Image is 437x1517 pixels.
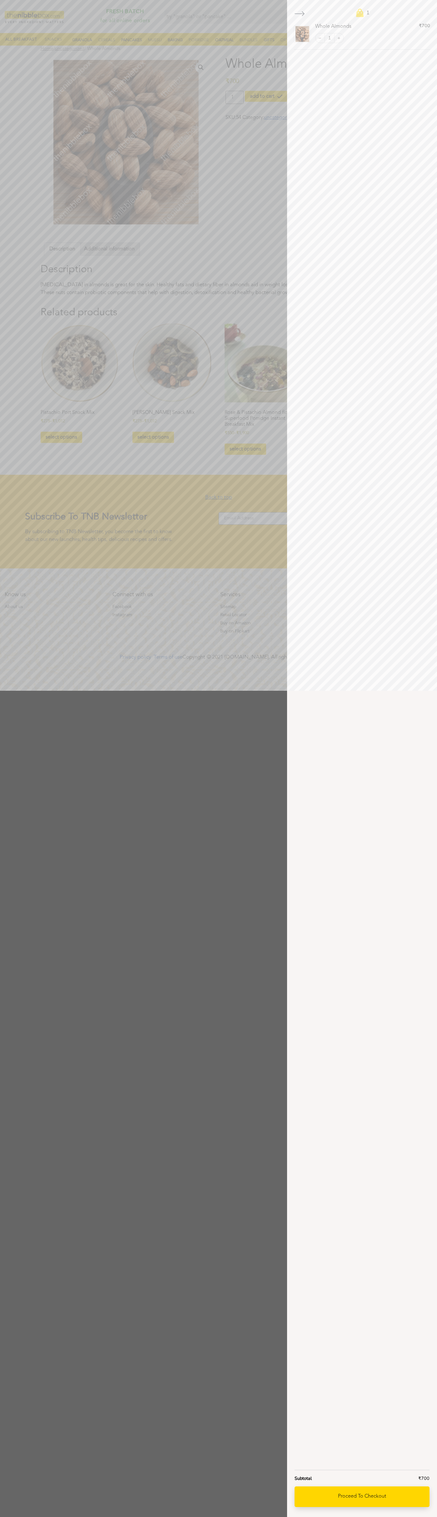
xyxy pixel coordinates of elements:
[418,1475,430,1481] bdi: 700
[365,10,369,16] div: 1
[315,33,325,43] button: Decrement
[419,22,430,29] bdi: 700
[334,33,344,43] button: Increment
[419,22,422,29] span: ₹
[315,24,351,29] a: Whole Almonds
[325,36,334,41] a: Edit
[295,1486,430,1507] a: Proceed to checkout
[294,26,311,42] img: Whole Almonds
[295,1475,376,1482] th: Subtotal
[418,1475,421,1481] span: ₹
